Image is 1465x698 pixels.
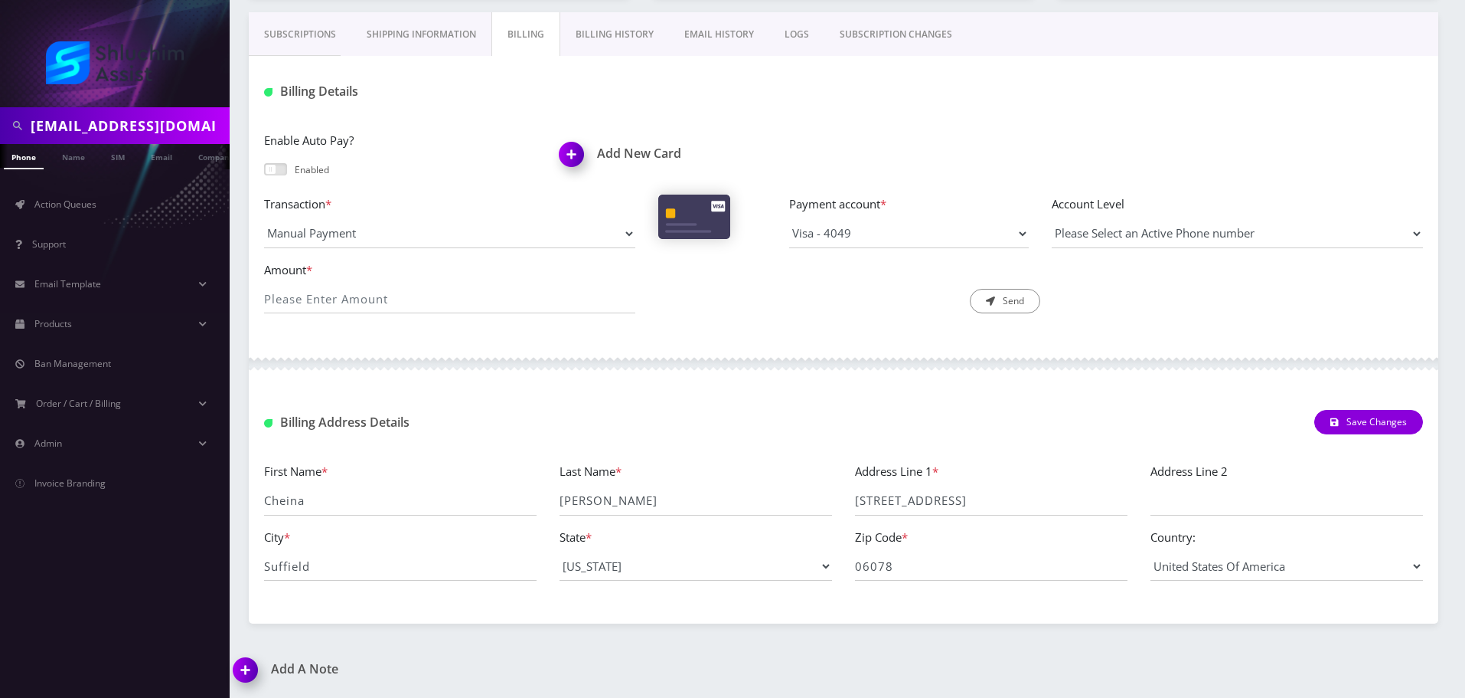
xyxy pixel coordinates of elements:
[264,529,290,546] label: City
[264,463,328,480] label: First Name
[1150,529,1196,546] label: Country:
[560,487,832,516] input: Last Name
[264,552,537,581] input: City
[824,12,967,57] a: SUBSCRIPTION CHANGES
[264,261,635,279] label: Amount
[560,12,669,57] a: Billing History
[1150,463,1228,480] label: Address Line 2
[1052,195,1423,213] label: Account Level
[143,144,180,168] a: Email
[34,477,106,490] span: Invoice Branding
[34,437,62,450] span: Admin
[103,144,132,168] a: SIM
[552,137,597,182] img: Add New Card
[669,12,769,57] a: EMAIL HISTORY
[264,415,635,430] h1: Billing Address Details
[54,144,93,168] a: Name
[491,12,560,57] a: Billing
[264,487,537,516] input: First Name
[295,163,329,177] p: Enabled
[264,419,272,428] img: Billing Address Detail
[233,662,832,677] a: Add A Note
[264,84,635,99] h1: Billing Details
[1314,410,1423,434] button: Save Changes
[249,12,351,57] a: Subscriptions
[32,238,66,251] span: Support
[34,317,72,330] span: Products
[560,146,832,161] a: Add New CardAdd New Card
[769,12,824,57] a: LOGS
[970,289,1040,313] button: Send
[34,277,101,290] span: Email Template
[855,552,1127,581] input: Zip
[855,487,1127,516] input: Address Line 1
[560,463,622,480] label: Last Name
[34,198,96,211] span: Action Queues
[31,111,226,140] input: Search in Company
[560,529,592,546] label: State
[4,144,44,169] a: Phone
[658,195,730,239] img: Cards
[34,357,111,370] span: Ban Management
[264,195,635,213] label: Transaction
[351,12,491,57] a: Shipping Information
[264,88,272,97] img: Billing Details
[264,132,537,149] label: Enable Auto Pay?
[46,41,184,84] img: Shluchim Assist
[264,284,635,313] input: Please Enter Amount
[855,529,908,546] label: Zip Code
[36,397,121,410] span: Order / Cart / Billing
[191,144,242,168] a: Company
[560,146,832,161] h1: Add New Card
[855,463,938,480] label: Address Line 1
[789,195,1029,213] label: Payment account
